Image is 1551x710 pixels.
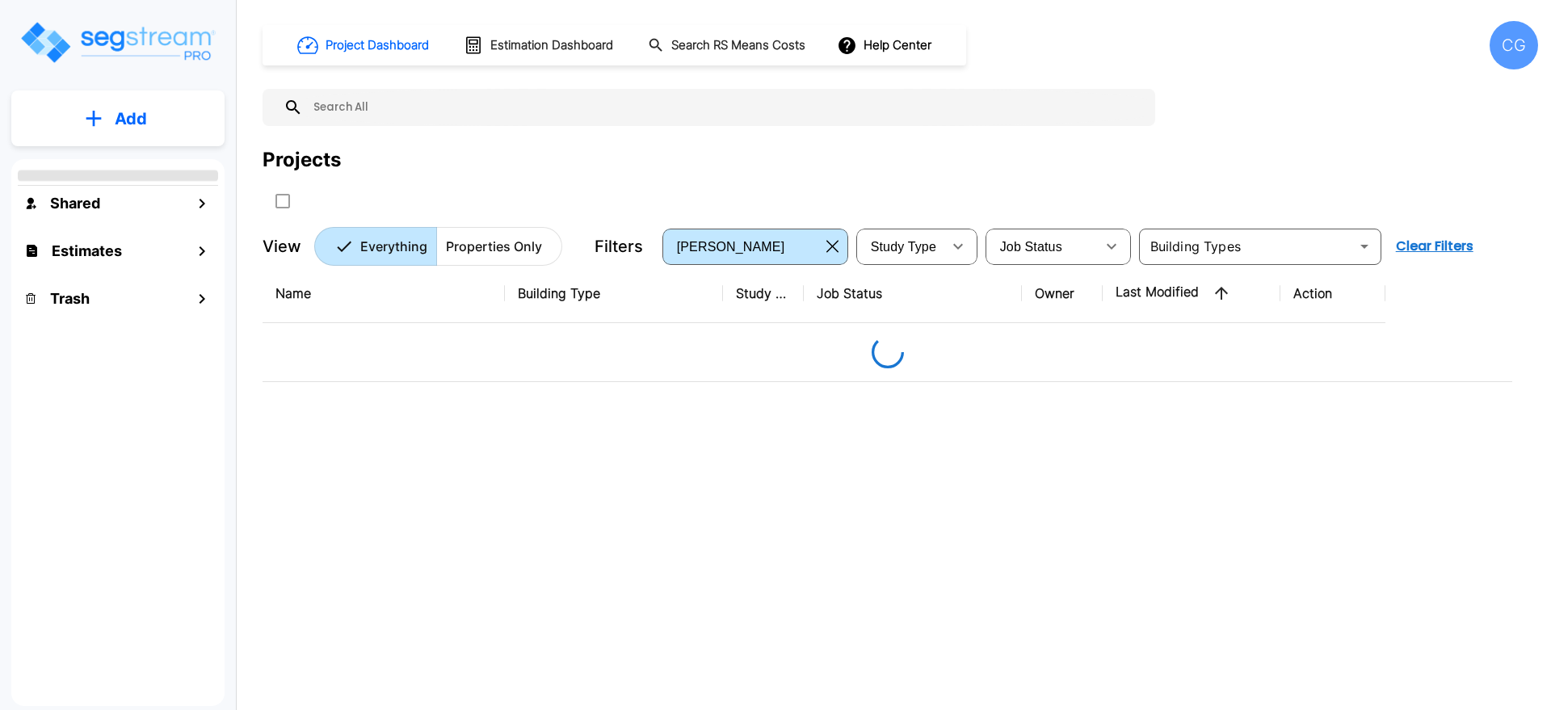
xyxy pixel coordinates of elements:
[666,224,820,269] div: Select
[989,224,1095,269] div: Select
[115,107,147,131] p: Add
[641,30,814,61] button: Search RS Means Costs
[1000,240,1062,254] span: Job Status
[1144,235,1350,258] input: Building Types
[436,227,562,266] button: Properties Only
[860,224,942,269] div: Select
[314,227,562,266] div: Platform
[52,240,122,262] h1: Estimates
[267,185,299,217] button: SelectAll
[360,237,427,256] p: Everything
[19,19,216,65] img: Logo
[871,240,936,254] span: Study Type
[457,28,622,62] button: Estimation Dashboard
[263,234,301,258] p: View
[490,36,613,55] h1: Estimation Dashboard
[1353,235,1376,258] button: Open
[50,288,90,309] h1: Trash
[263,145,341,174] div: Projects
[326,36,429,55] h1: Project Dashboard
[1490,21,1538,69] div: CG
[834,30,938,61] button: Help Center
[314,227,437,266] button: Everything
[50,192,100,214] h1: Shared
[446,237,542,256] p: Properties Only
[1103,264,1280,323] th: Last Modified
[11,95,225,142] button: Add
[723,264,804,323] th: Study Type
[595,234,643,258] p: Filters
[291,27,438,63] button: Project Dashboard
[263,264,505,323] th: Name
[505,264,723,323] th: Building Type
[804,264,1022,323] th: Job Status
[303,89,1147,126] input: Search All
[1022,264,1103,323] th: Owner
[1280,264,1385,323] th: Action
[1389,230,1480,263] button: Clear Filters
[671,36,805,55] h1: Search RS Means Costs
